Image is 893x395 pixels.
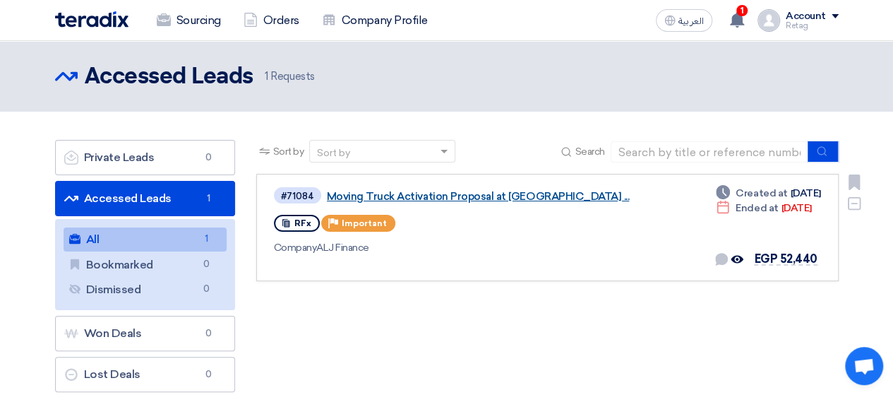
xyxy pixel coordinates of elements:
div: Sort by [317,146,350,160]
span: EGP 52,440 [754,252,817,266]
span: Requests [265,69,315,85]
span: Company [274,242,317,254]
a: Orders [232,5,311,36]
a: All [64,228,227,252]
span: RFx [294,218,311,228]
span: 0 [200,151,217,165]
div: [DATE] [716,186,820,201]
span: 0 [200,326,217,341]
span: 1 [265,70,268,83]
a: Company Profile [311,5,439,36]
a: Lost Deals0 [55,357,235,392]
h2: Accessed Leads [85,63,253,91]
a: Sourcing [145,5,232,36]
input: Search by title or reference number [611,141,808,163]
a: Moving Truck Activation Proposal at [GEOGRAPHIC_DATA] ... [327,190,680,203]
a: Bookmarked [64,253,227,277]
button: العربية [656,9,712,32]
span: Created at [736,186,787,201]
a: Private Leads0 [55,140,235,175]
span: 0 [198,257,215,272]
img: Teradix logo [55,11,128,28]
span: Search [575,144,604,159]
div: Retag [786,22,839,30]
div: ALJ Finance [274,240,683,255]
a: Accessed Leads1 [55,181,235,216]
span: Important [342,218,387,228]
span: 1 [198,232,215,247]
span: 0 [200,367,217,382]
a: Won Deals0 [55,316,235,351]
a: Open chat [845,347,883,385]
img: profile_test.png [757,9,780,32]
span: Ended at [736,201,778,216]
div: #71084 [281,191,314,201]
span: 1 [200,191,217,206]
div: Account [786,11,826,23]
a: Dismissed [64,278,227,302]
span: العربية [678,16,704,26]
span: 0 [198,282,215,297]
div: [DATE] [716,201,811,216]
span: Sort by [273,144,304,159]
span: 1 [736,5,748,16]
